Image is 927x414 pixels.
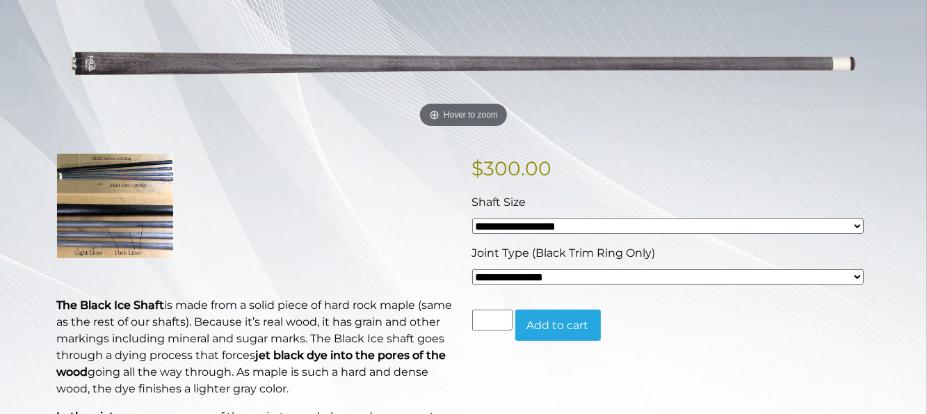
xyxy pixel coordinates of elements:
strong: The Black Ice Shaft [57,298,165,312]
p: is made from a solid piece of hard rock maple (same as the rest of our shafts). Because it’s real... [57,297,456,397]
span: Joint Type (Black Trim Ring Only) [472,246,656,260]
input: Product quantity [472,310,513,331]
b: jet black dye into the pores of the wood [57,349,446,379]
span: Shaft Size [472,196,526,209]
bdi: 300.00 [472,157,552,180]
button: Add to cart [515,310,601,342]
span: $ [472,157,484,180]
